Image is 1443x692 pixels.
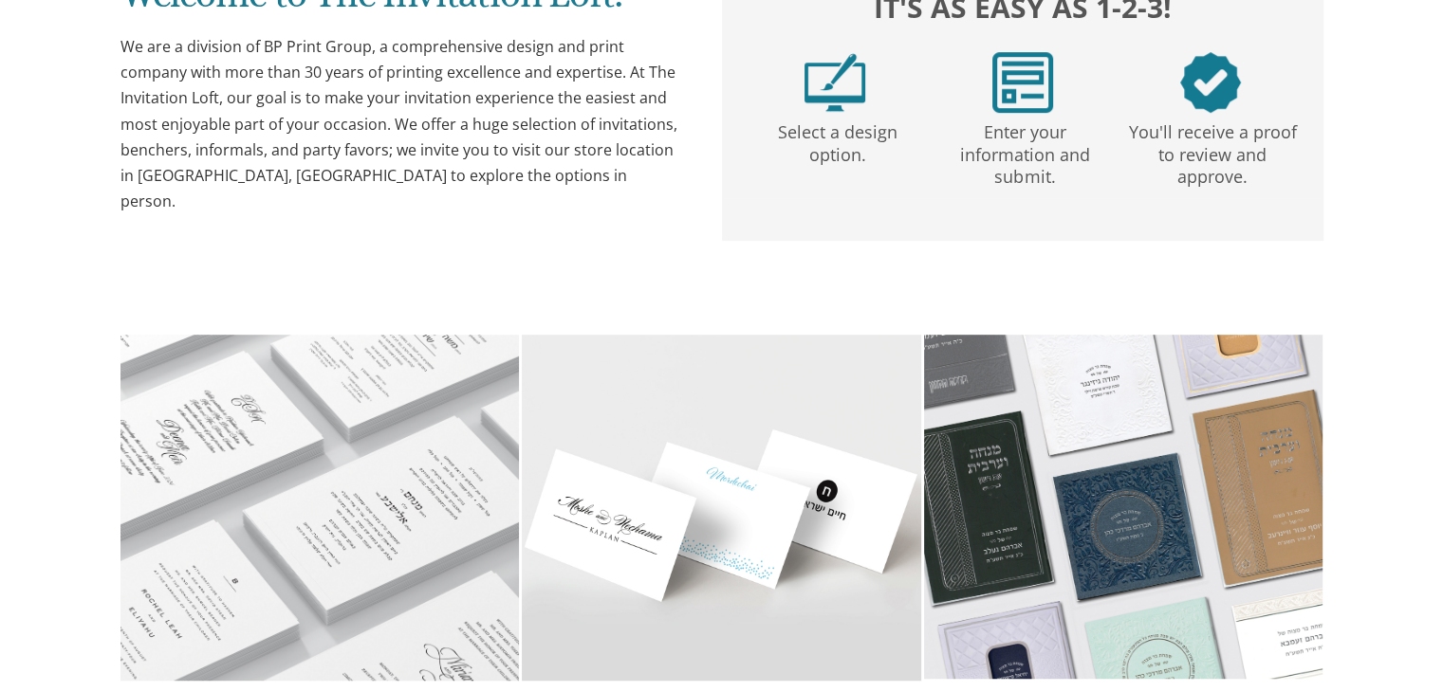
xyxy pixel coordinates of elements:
[120,34,684,214] div: We are a division of BP Print Group, a comprehensive design and print company with more than 30 y...
[805,52,865,113] img: step1.png
[1122,113,1303,189] p: You'll receive a proof to review and approve.
[1180,52,1241,113] img: step3.png
[992,52,1053,113] img: step2.png
[747,113,927,167] p: Select a design option.
[934,113,1115,189] p: Enter your information and submit.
